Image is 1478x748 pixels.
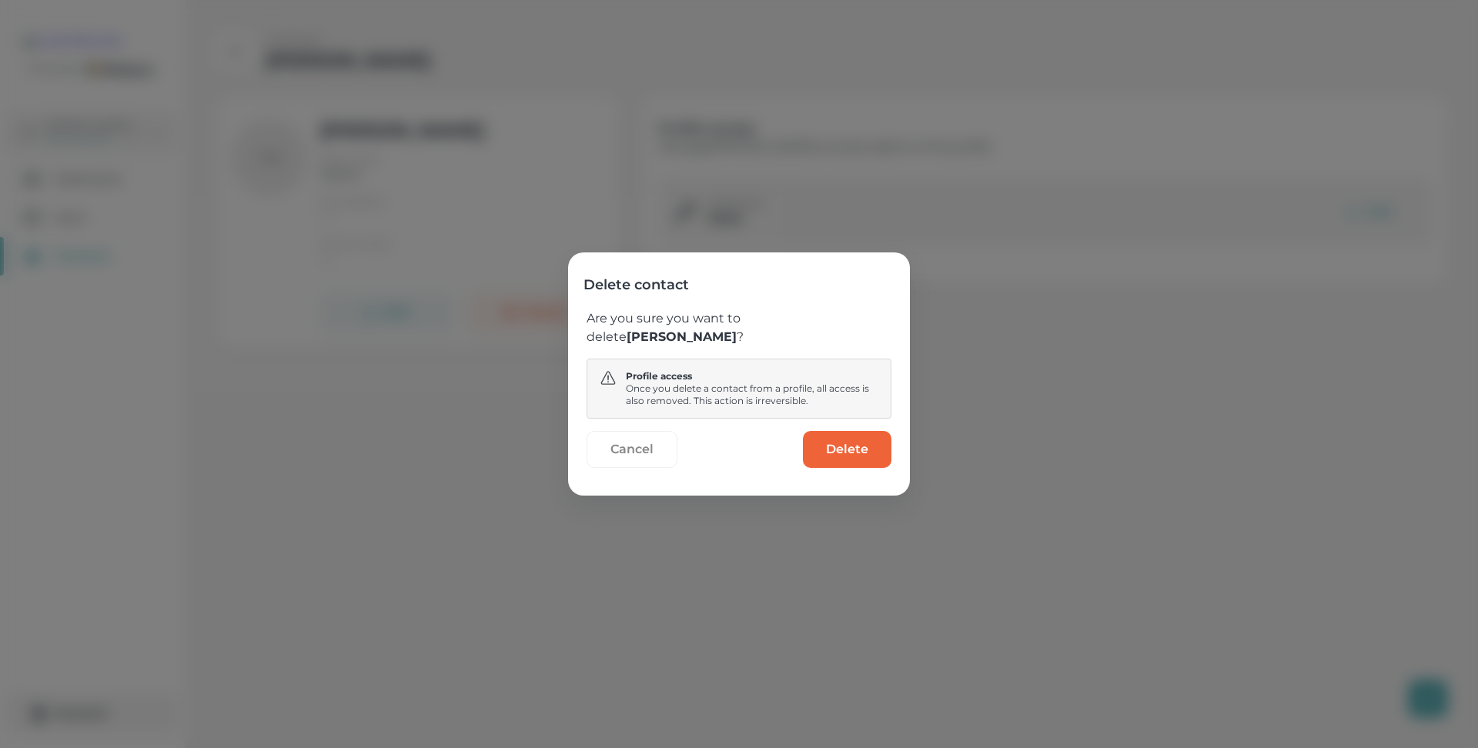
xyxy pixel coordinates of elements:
b: [PERSON_NAME] [627,329,737,344]
button: Delete [803,431,891,468]
h4: Delete contact [584,275,689,294]
p: Profile access [626,370,878,382]
button: Cancel [587,431,677,468]
p: Are you sure you want to delete ? [587,309,891,346]
p: Once you delete a contact from a profile, all access is also removed. This action is irreversible. [626,382,878,407]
